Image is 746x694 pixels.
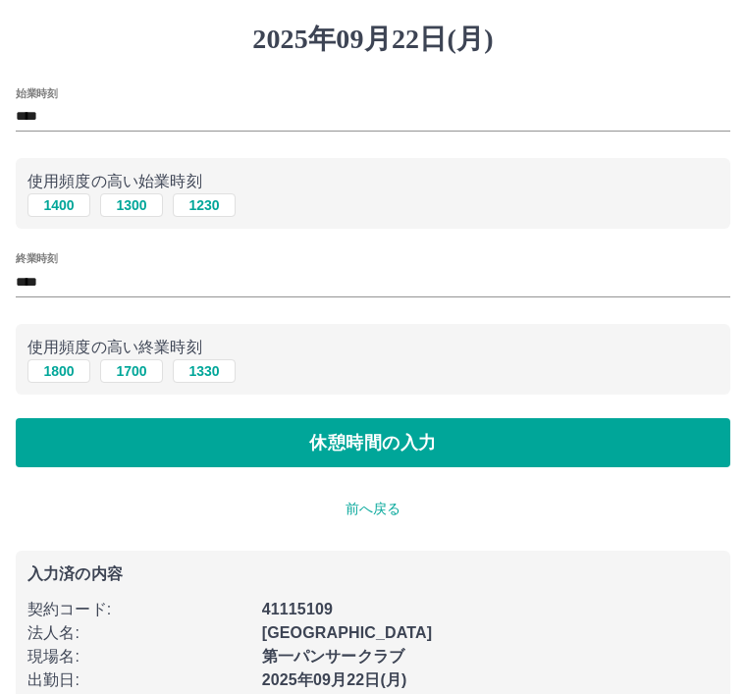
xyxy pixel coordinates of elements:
[262,671,407,688] b: 2025年09月22日(月)
[173,359,236,383] button: 1330
[16,23,730,56] h1: 2025年09月22日(月)
[27,566,719,582] p: 入力済の内容
[27,193,90,217] button: 1400
[173,193,236,217] button: 1230
[27,668,250,692] p: 出勤日 :
[100,193,163,217] button: 1300
[27,598,250,621] p: 契約コード :
[27,621,250,645] p: 法人名 :
[262,601,333,617] b: 41115109
[16,251,57,266] label: 終業時刻
[16,85,57,100] label: 始業時刻
[100,359,163,383] button: 1700
[27,359,90,383] button: 1800
[27,170,719,193] p: 使用頻度の高い始業時刻
[16,499,730,519] p: 前へ戻る
[262,624,433,641] b: [GEOGRAPHIC_DATA]
[27,336,719,359] p: 使用頻度の高い終業時刻
[27,645,250,668] p: 現場名 :
[262,648,404,665] b: 第一パンサークラブ
[16,418,730,467] button: 休憩時間の入力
